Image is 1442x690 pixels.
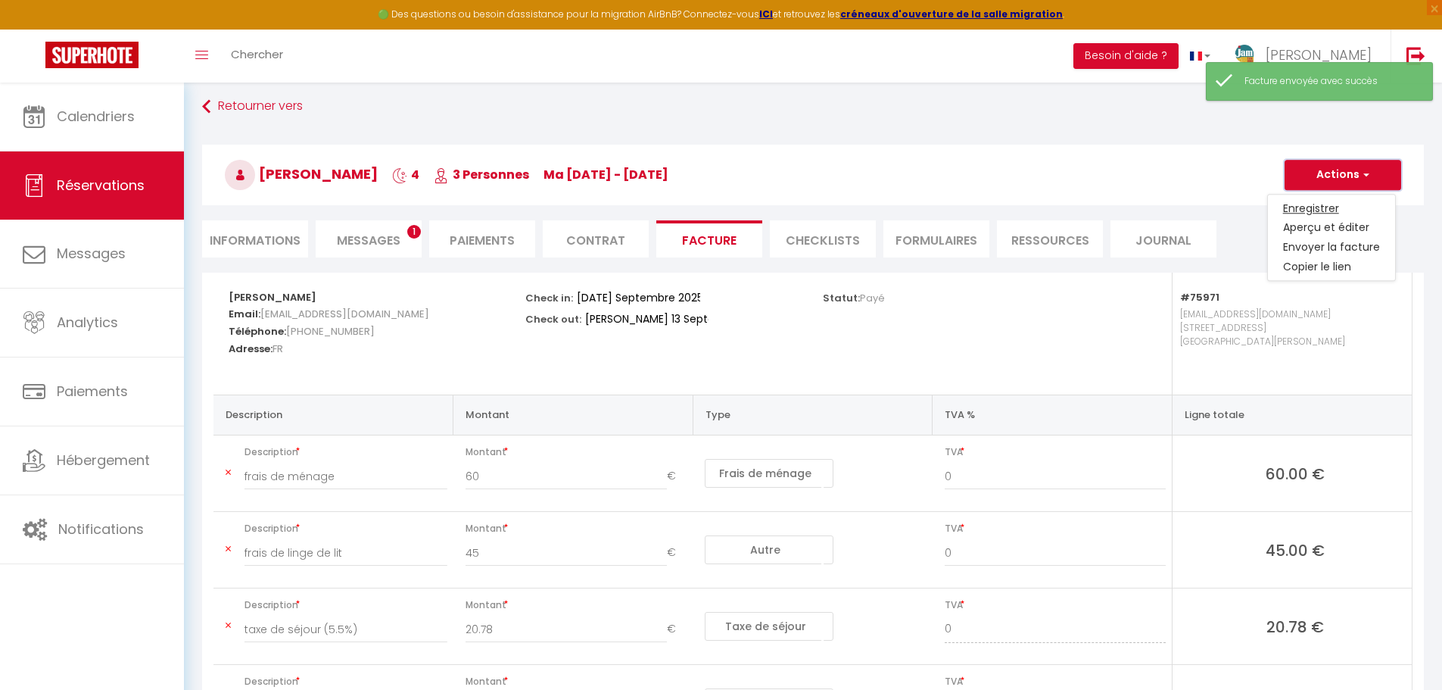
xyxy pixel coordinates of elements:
[229,290,316,304] strong: [PERSON_NAME]
[997,220,1103,258] li: Ressources
[260,303,429,325] span: [EMAIL_ADDRESS][DOMAIN_NAME]
[945,595,1166,616] span: TVA
[57,313,118,332] span: Analytics
[220,30,294,83] a: Chercher
[244,595,447,616] span: Description
[434,166,529,183] span: 3 Personnes
[202,220,308,258] li: Informations
[337,232,400,249] span: Messages
[453,395,693,435] th: Montant
[286,320,375,342] span: [PHONE_NUMBER]
[933,395,1173,435] th: TVA %
[1285,160,1401,190] button: Actions
[860,291,885,305] span: Payé
[466,595,687,616] span: Montant
[823,288,885,305] p: Statut:
[770,220,876,258] li: CHECKLISTS
[1110,220,1216,258] li: Journal
[466,442,687,463] span: Montant
[407,225,421,239] span: 1
[525,288,573,305] p: Check in:
[244,518,447,539] span: Description
[543,220,649,258] li: Contrat
[57,451,150,470] span: Hébergement
[1268,258,1395,277] a: Copier le lien
[1185,616,1406,637] span: 20.78 €
[1268,198,1395,218] a: Enregistrer
[1073,43,1179,69] button: Besoin d'aide ?
[1185,539,1406,560] span: 45.00 €
[58,520,144,539] span: Notifications
[883,220,989,258] li: FORMULAIRES
[945,442,1166,463] span: TVA
[244,442,447,463] span: Description
[667,539,687,567] span: €
[1172,395,1412,435] th: Ligne totale
[759,8,773,20] a: ICI
[466,518,687,539] span: Montant
[1406,46,1425,65] img: logout
[693,395,933,435] th: Type
[1268,218,1395,238] a: Aperçu et éditer
[273,338,283,360] span: FR
[667,463,687,490] span: €
[57,107,135,126] span: Calendriers
[840,8,1063,20] a: créneaux d'ouverture de la salle migration
[202,93,1424,120] a: Retourner vers
[525,309,581,326] p: Check out:
[231,46,283,62] span: Chercher
[1185,463,1406,484] span: 60.00 €
[12,6,58,52] button: Ouvrir le widget de chat LiveChat
[1180,304,1397,379] p: [EMAIL_ADDRESS][DOMAIN_NAME] [STREET_ADDRESS] [GEOGRAPHIC_DATA][PERSON_NAME]
[667,616,687,643] span: €
[1222,30,1391,83] a: ... [PERSON_NAME]
[429,220,535,258] li: Paiements
[945,518,1166,539] span: TVA
[1244,74,1417,89] div: Facture envoyée avec succès
[213,395,453,435] th: Description
[57,176,145,195] span: Réservations
[229,307,260,321] strong: Email:
[1180,290,1219,304] strong: #75971
[229,342,273,356] strong: Adresse:
[543,166,668,183] span: ma [DATE] - [DATE]
[1268,238,1395,258] a: Envoyer la facture
[1266,45,1372,64] span: [PERSON_NAME]
[229,324,286,339] strong: Téléphone:
[57,244,126,263] span: Messages
[225,164,378,183] span: [PERSON_NAME]
[392,166,419,183] span: 4
[656,220,762,258] li: Facture
[1233,43,1256,67] img: ...
[45,42,139,68] img: Super Booking
[57,382,128,401] span: Paiements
